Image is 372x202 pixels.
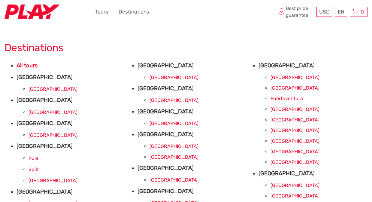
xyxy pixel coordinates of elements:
strong: [GEOGRAPHIC_DATA] [259,62,315,69]
a: Destinations [119,8,149,16]
a: [GEOGRAPHIC_DATA] [29,178,77,183]
strong: [GEOGRAPHIC_DATA] [17,97,73,103]
strong: [GEOGRAPHIC_DATA] [17,120,73,127]
a: [GEOGRAPHIC_DATA] [150,177,198,183]
strong: [GEOGRAPHIC_DATA] [138,165,194,171]
span: USD [319,9,330,15]
a: [GEOGRAPHIC_DATA] [29,132,77,138]
a: [GEOGRAPHIC_DATA] [150,97,198,103]
strong: [GEOGRAPHIC_DATA] [259,170,315,177]
a: [GEOGRAPHIC_DATA] [271,85,319,91]
strong: [GEOGRAPHIC_DATA] [138,188,194,194]
div: EN [335,7,347,17]
strong: [GEOGRAPHIC_DATA] [138,131,194,138]
strong: [GEOGRAPHIC_DATA] [138,62,194,69]
a: Fuerteventura [271,96,303,101]
a: [GEOGRAPHIC_DATA] [271,117,319,123]
a: [GEOGRAPHIC_DATA] [271,159,319,165]
a: Split [29,167,39,172]
a: Tours [95,8,108,16]
span: Best price guarantee [277,5,315,18]
a: [GEOGRAPHIC_DATA] [29,86,77,92]
a: [GEOGRAPHIC_DATA] [271,138,319,144]
strong: [GEOGRAPHIC_DATA] [138,108,194,115]
a: [GEOGRAPHIC_DATA] [271,127,319,133]
a: All tours [17,62,38,69]
a: [GEOGRAPHIC_DATA] [150,75,198,80]
h1: Destinations [5,41,367,54]
a: Pula [29,155,38,161]
a: [GEOGRAPHIC_DATA] [271,149,319,155]
strong: [GEOGRAPHIC_DATA] [138,85,194,92]
strong: [GEOGRAPHIC_DATA] [17,143,73,149]
img: 2467-7e1744d7-2434-4362-8842-68c566c31c52_logo_small.jpg [5,5,59,19]
span: 0 [360,9,365,15]
strong: [GEOGRAPHIC_DATA] [17,188,73,195]
a: [GEOGRAPHIC_DATA] [150,121,198,126]
a: [GEOGRAPHIC_DATA] [150,143,198,149]
a: [GEOGRAPHIC_DATA] [271,106,319,112]
a: [GEOGRAPHIC_DATA] [150,154,198,160]
strong: [GEOGRAPHIC_DATA] [17,74,73,81]
a: [GEOGRAPHIC_DATA] [29,109,77,115]
a: [GEOGRAPHIC_DATA] [271,75,319,80]
a: [GEOGRAPHIC_DATA] [271,193,319,199]
a: [GEOGRAPHIC_DATA] [271,182,319,188]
